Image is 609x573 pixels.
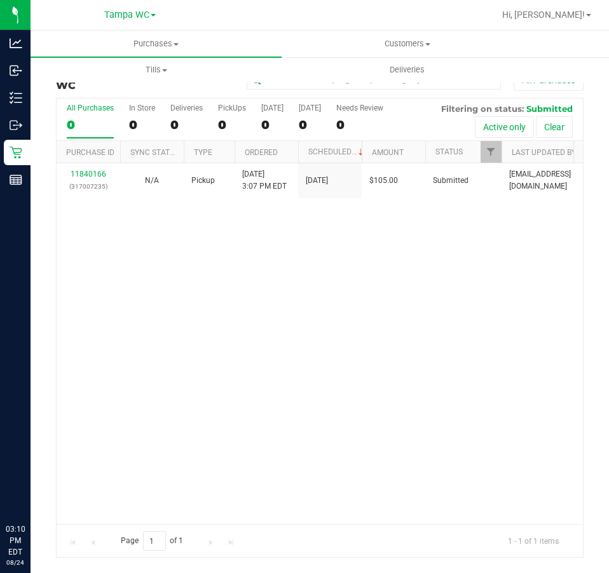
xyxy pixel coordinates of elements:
[336,118,383,132] div: 0
[13,471,51,509] iframe: Resource center
[441,104,524,114] span: Filtering on status:
[145,175,159,187] button: N/A
[10,91,22,104] inline-svg: Inventory
[130,148,179,157] a: Sync Status
[170,118,203,132] div: 0
[282,30,533,57] a: Customers
[10,146,22,159] inline-svg: Retail
[104,10,149,20] span: Tampa WC
[31,30,282,57] a: Purchases
[481,141,502,163] a: Filter
[475,116,534,138] button: Active only
[306,175,328,187] span: [DATE]
[299,104,321,112] div: [DATE]
[31,38,282,50] span: Purchases
[110,531,194,551] span: Page of 1
[308,147,366,156] a: Scheduled
[435,147,463,156] a: Status
[299,118,321,132] div: 0
[129,118,155,132] div: 0
[56,69,232,91] h3: Purchase Fulfillment:
[536,116,573,138] button: Clear
[498,531,569,550] span: 1 - 1 of 1 items
[242,168,287,192] span: [DATE] 3:07 PM EDT
[512,148,576,157] a: Last Updated By
[261,118,284,132] div: 0
[218,118,246,132] div: 0
[245,148,278,157] a: Ordered
[336,104,383,112] div: Needs Review
[31,57,282,83] a: Tills
[10,119,22,131] inline-svg: Outbound
[502,10,585,20] span: Hi, [PERSON_NAME]!
[31,64,281,76] span: Tills
[261,104,284,112] div: [DATE]
[433,175,469,187] span: Submitted
[6,523,25,558] p: 03:10 PM EDT
[6,558,25,567] p: 08/24
[10,37,22,50] inline-svg: Analytics
[129,104,155,112] div: In Store
[369,175,398,187] span: $105.00
[67,118,114,132] div: 0
[143,531,166,551] input: 1
[66,148,114,157] a: Purchase ID
[191,175,215,187] span: Pickup
[10,64,22,77] inline-svg: Inbound
[218,104,246,112] div: PickUps
[67,104,114,112] div: All Purchases
[170,104,203,112] div: Deliveries
[526,104,573,114] span: Submitted
[194,148,212,157] a: Type
[372,148,404,157] a: Amount
[64,180,113,192] p: (317007235)
[145,176,159,185] span: Not Applicable
[282,38,532,50] span: Customers
[10,173,22,186] inline-svg: Reports
[282,57,533,83] a: Deliveries
[71,170,106,179] a: 11840166
[373,64,442,76] span: Deliveries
